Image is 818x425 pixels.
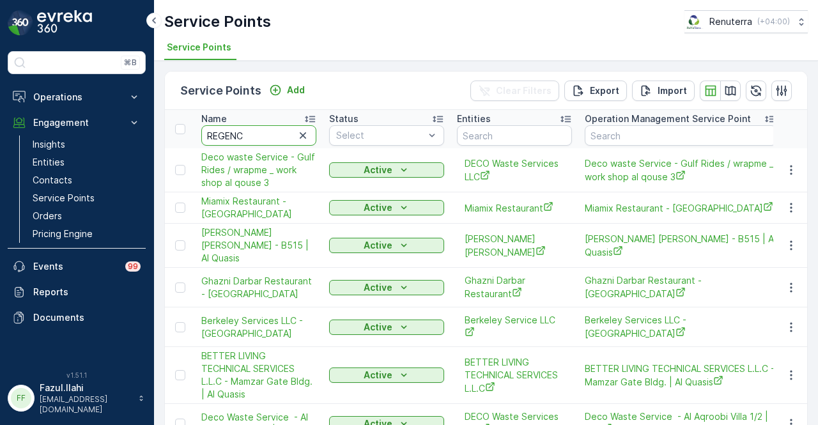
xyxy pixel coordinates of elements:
[585,362,776,389] a: BETTER LIVING TECHNICAL SERVICES L.L.C - Mamzar Gate Bldg. | Al Quasis
[27,135,146,153] a: Insights
[8,110,146,135] button: Engagement
[329,200,444,215] button: Active
[33,91,120,104] p: Operations
[364,201,392,214] p: Active
[27,207,146,225] a: Orders
[175,165,185,175] div: Toggle Row Selected
[329,367,444,383] button: Active
[585,233,776,259] a: Hussain Nasser Ahmad Lootah - B515 | Al Quasis
[8,254,146,279] a: Events99
[496,84,552,97] p: Clear Filters
[124,58,137,68] p: ⌘B
[585,201,776,215] a: Miamix Restaurant - Al Nadha
[201,314,316,340] a: Berkeley Services LLC - Town Square
[329,162,444,178] button: Active
[457,112,491,125] p: Entities
[201,125,316,146] input: Search
[175,240,185,251] div: Toggle Row Selected
[364,369,392,382] p: Active
[164,12,271,32] p: Service Points
[465,356,564,395] span: BETTER LIVING TECHNICAL SERVICES L.L.C
[180,82,261,100] p: Service Points
[585,314,776,340] a: Berkeley Services LLC - Town Square
[40,382,132,394] p: Fazul.Ilahi
[658,84,687,97] p: Import
[8,84,146,110] button: Operations
[201,314,316,340] span: Berkeley Services LLC - [GEOGRAPHIC_DATA]
[684,15,704,29] img: Screenshot_2024-07-26_at_13.33.01.png
[465,233,564,259] span: [PERSON_NAME] [PERSON_NAME]
[465,314,564,340] a: Berkeley Service LLC
[201,226,316,265] a: Hussain Nasser Ahmad Lootah - B515 | Al Quasis
[175,282,185,293] div: Toggle Row Selected
[175,322,185,332] div: Toggle Row Selected
[33,260,118,273] p: Events
[590,84,619,97] p: Export
[201,112,227,125] p: Name
[264,82,310,98] button: Add
[585,274,776,300] a: Ghazni Darbar Restaurant - Sonapur
[33,311,141,324] p: Documents
[33,156,65,169] p: Entities
[8,305,146,330] a: Documents
[757,17,790,27] p: ( +04:00 )
[329,112,359,125] p: Status
[175,203,185,213] div: Toggle Row Selected
[201,195,316,220] span: Miamix Restaurant - [GEOGRAPHIC_DATA]
[585,233,776,259] span: [PERSON_NAME] [PERSON_NAME] - B515 | Al Quasis
[336,129,424,142] p: Select
[632,81,695,101] button: Import
[27,189,146,207] a: Service Points
[40,394,132,415] p: [EMAIL_ADDRESS][DOMAIN_NAME]
[201,275,316,300] span: Ghazni Darbar Restaurant - [GEOGRAPHIC_DATA]
[167,41,231,54] span: Service Points
[585,112,751,125] p: Operation Management Service Point
[201,226,316,265] span: [PERSON_NAME] [PERSON_NAME] - B515 | Al Quasis
[564,81,627,101] button: Export
[33,228,93,240] p: Pricing Engine
[201,195,316,220] a: Miamix Restaurant - Al Nadha
[470,81,559,101] button: Clear Filters
[33,192,95,205] p: Service Points
[11,388,31,408] div: FF
[201,151,316,189] a: Deco waste Service - Gulf Rides / wrapme _ work shop al qouse 3
[27,171,146,189] a: Contacts
[465,274,564,300] a: Ghazni Darbar Restaurant
[585,274,776,300] span: Ghazni Darbar Restaurant - [GEOGRAPHIC_DATA]
[329,280,444,295] button: Active
[27,225,146,243] a: Pricing Engine
[329,320,444,335] button: Active
[585,201,776,215] span: Miamix Restaurant - [GEOGRAPHIC_DATA]
[33,138,65,151] p: Insights
[201,350,316,401] a: BETTER LIVING TECHNICAL SERVICES L.L.C - Mamzar Gate Bldg. | Al Quasis
[8,371,146,379] span: v 1.51.1
[465,233,564,259] a: Hussain Nasser Ahmad Lootah
[684,10,808,33] button: Renuterra(+04:00)
[33,210,62,222] p: Orders
[364,281,392,294] p: Active
[364,239,392,252] p: Active
[201,275,316,300] a: Ghazni Darbar Restaurant - Sonapur
[37,10,92,36] img: logo_dark-DEwI_e13.png
[585,157,776,183] span: Deco waste Service - Gulf Rides / wrapme _ work shop al qouse 3
[465,157,564,183] a: DECO Waste Services LLC
[8,382,146,415] button: FFFazul.Ilahi[EMAIL_ADDRESS][DOMAIN_NAME]
[364,164,392,176] p: Active
[33,286,141,298] p: Reports
[175,370,185,380] div: Toggle Row Selected
[329,238,444,253] button: Active
[33,116,120,129] p: Engagement
[8,279,146,305] a: Reports
[709,15,752,28] p: Renuterra
[465,201,564,215] span: Miamix Restaurant
[287,84,305,97] p: Add
[585,125,776,146] input: Search
[457,125,572,146] input: Search
[364,321,392,334] p: Active
[8,10,33,36] img: logo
